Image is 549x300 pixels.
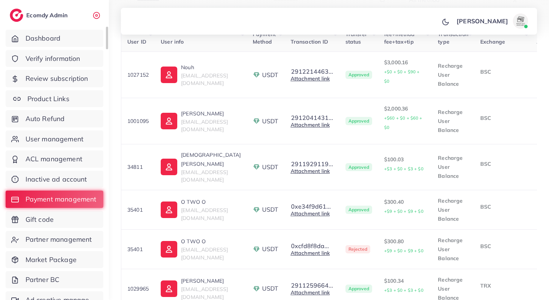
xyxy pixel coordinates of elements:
[480,242,525,251] p: BSC
[6,90,103,108] a: Product Links
[6,271,103,288] a: Partner BC
[26,255,77,265] span: Market Package
[26,54,80,64] span: Verify information
[253,31,276,45] span: Payment Method
[384,276,426,295] p: $100.34
[291,242,329,249] button: 0xcfd8f8da...
[161,38,184,45] span: User info
[26,12,69,19] h2: Ecomdy Admin
[6,211,103,228] a: Gift code
[384,58,426,86] p: $3,000.16
[26,33,60,43] span: Dashboard
[26,134,83,144] span: User management
[181,169,228,183] span: [EMAIL_ADDRESS][DOMAIN_NAME]
[10,9,23,22] img: logo
[438,153,468,180] p: Recharge User Balance
[161,241,177,258] img: ic-user-info.36bf1079.svg
[384,248,424,253] small: +$9 + $0 + $9 + $0
[26,154,82,164] span: ACL management
[291,75,330,82] a: Attachment link
[26,74,88,83] span: Review subscription
[384,288,424,293] small: +$3 + $0 + $3 + $0
[6,191,103,208] a: Payment management
[181,118,228,133] span: [EMAIL_ADDRESS][DOMAIN_NAME]
[291,68,333,75] button: 2912214463...
[384,197,426,216] p: $300.40
[452,14,531,29] a: [PERSON_NAME]avatar
[10,9,69,22] a: logoEcomdy Admin
[181,63,241,72] p: Nouh
[438,61,468,88] p: Recharge User Balance
[345,163,372,171] span: Approved
[27,94,69,104] span: Product Links
[253,206,260,214] img: payment
[291,250,330,256] a: Attachment link
[181,246,228,261] span: [EMAIL_ADDRESS][DOMAIN_NAME]
[26,235,92,244] span: Partner management
[384,23,426,45] span: Amount+service fee+method fee+tax+tip
[253,163,260,171] img: payment
[345,245,370,253] span: Rejected
[6,30,103,47] a: Dashboard
[181,207,228,221] span: [EMAIL_ADDRESS][DOMAIN_NAME]
[262,205,279,214] span: USDT
[6,130,103,148] a: User management
[127,70,149,79] p: 1027152
[181,150,241,168] p: [DEMOGRAPHIC_DATA][PERSON_NAME]
[6,171,103,188] a: Inactive ad account
[6,110,103,127] a: Auto Refund
[480,114,525,123] p: BSC
[513,14,528,29] img: avatar
[161,280,177,297] img: ic-user-info.36bf1079.svg
[438,108,468,135] p: Recharge User Balance
[291,168,330,174] a: Attachment link
[181,197,241,206] p: O TWO O
[161,67,177,83] img: ic-user-info.36bf1079.svg
[181,72,228,86] span: [EMAIL_ADDRESS][DOMAIN_NAME]
[438,236,468,263] p: Recharge User Balance
[384,69,420,84] small: +$0 + $0 + $90 + $0
[127,162,149,171] p: 34811
[181,276,241,285] p: [PERSON_NAME]
[345,31,367,45] span: Transfer status
[384,209,424,214] small: +$9 + $0 + $9 + $0
[26,114,65,124] span: Auto Refund
[6,50,103,67] a: Verify information
[291,38,328,45] span: Transaction ID
[291,114,333,121] button: 2912041431...
[161,159,177,175] img: ic-user-info.36bf1079.svg
[262,163,279,171] span: USDT
[127,38,146,45] span: User ID
[181,237,241,246] p: O TWO O
[161,202,177,218] img: ic-user-info.36bf1079.svg
[161,113,177,129] img: ic-user-info.36bf1079.svg
[26,174,87,184] span: Inactive ad account
[26,215,54,224] span: Gift code
[291,289,330,296] a: Attachment link
[384,155,426,173] p: $100.03
[127,245,149,254] p: 35401
[345,117,372,125] span: Approved
[384,237,426,255] p: $300.80
[262,71,279,79] span: USDT
[457,17,508,26] p: [PERSON_NAME]
[6,231,103,248] a: Partner management
[6,251,103,268] a: Market Package
[262,117,279,126] span: USDT
[480,281,525,290] p: TRX
[6,150,103,168] a: ACL management
[438,196,468,223] p: Recharge User Balance
[26,194,97,204] span: Payment management
[345,206,372,214] span: Approved
[253,245,260,253] img: payment
[127,117,149,126] p: 1001095
[384,115,422,130] small: +$60 + $0 + $60 + $0
[480,159,525,168] p: BSC
[127,205,149,214] p: 35401
[384,104,426,132] p: $2,000.36
[181,286,228,300] span: [EMAIL_ADDRESS][DOMAIN_NAME]
[480,38,505,45] span: Exchange
[253,117,260,125] img: payment
[26,275,60,285] span: Partner BC
[384,166,424,171] small: +$3 + $0 + $3 + $0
